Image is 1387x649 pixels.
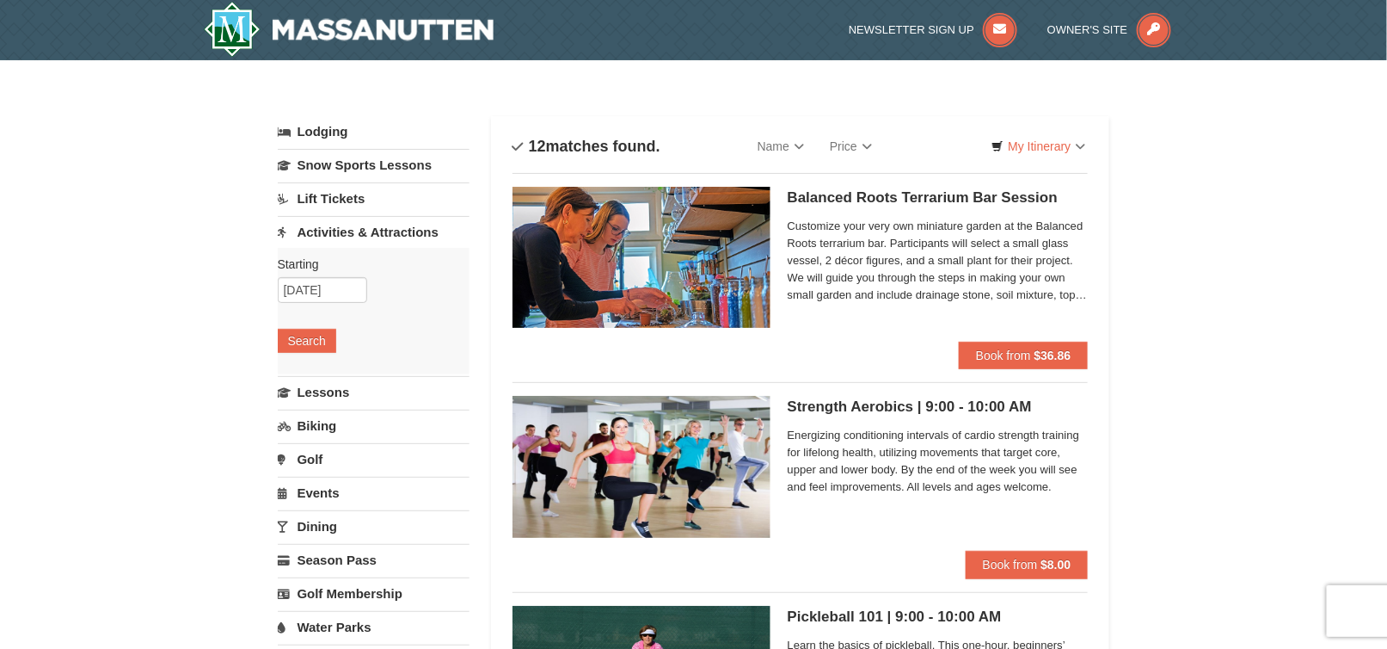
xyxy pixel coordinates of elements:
[204,2,494,57] img: Massanutten Resort Logo
[278,256,457,273] label: Starting
[849,23,1017,36] a: Newsletter Sign Up
[817,129,885,164] a: Price
[278,376,469,408] a: Lessons
[1047,23,1171,36] a: Owner's Site
[788,427,1089,496] span: Energizing conditioning intervals of cardio strength training for lifelong health, utilizing move...
[788,218,1089,304] span: Customize your very own miniature garden at the Balanced Roots terrarium bar. Participants will s...
[278,216,469,248] a: Activities & Attractions
[976,349,1031,362] span: Book from
[278,149,469,181] a: Snow Sports Lessons
[788,399,1089,416] h5: Strength Aerobics | 9:00 - 10:00 AM
[788,189,1089,207] h5: Balanced Roots Terrarium Bar Session
[512,187,770,328] img: 18871151-30-393e4332.jpg
[278,182,469,214] a: Lift Tickets
[278,410,469,442] a: Biking
[278,611,469,643] a: Water Parks
[788,609,1089,626] h5: Pickleball 101 | 9:00 - 10:00 AM
[278,477,469,509] a: Events
[980,133,1096,159] a: My Itinerary
[278,329,336,353] button: Search
[278,578,469,609] a: Golf Membership
[1047,23,1128,36] span: Owner's Site
[204,2,494,57] a: Massanutten Resort
[512,396,770,537] img: 6619873-743-43c5cba0.jpeg
[278,443,469,475] a: Golf
[745,129,817,164] a: Name
[278,544,469,576] a: Season Pass
[278,510,469,542] a: Dining
[959,342,1089,369] button: Book from $36.86
[278,116,469,147] a: Lodging
[849,23,974,36] span: Newsletter Sign Up
[1040,558,1071,572] strong: $8.00
[1034,349,1071,362] strong: $36.86
[966,551,1089,578] button: Book from $8.00
[983,558,1038,572] span: Book from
